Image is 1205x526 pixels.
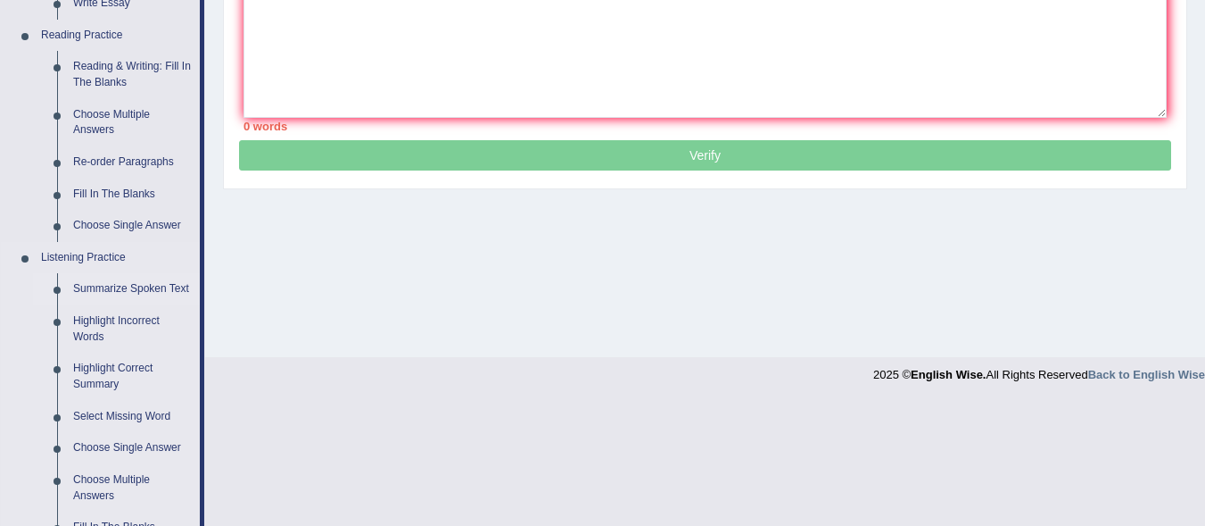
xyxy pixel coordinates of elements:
[65,353,200,400] a: Highlight Correct Summary
[65,273,200,305] a: Summarize Spoken Text
[33,20,200,52] a: Reading Practice
[65,51,200,98] a: Reading & Writing: Fill In The Blanks
[65,464,200,512] a: Choose Multiple Answers
[65,179,200,211] a: Fill In The Blanks
[873,357,1205,383] div: 2025 © All Rights Reserved
[65,401,200,433] a: Select Missing Word
[65,99,200,146] a: Choose Multiple Answers
[65,210,200,242] a: Choose Single Answer
[1088,368,1205,381] a: Back to English Wise
[243,118,1167,135] div: 0 words
[65,432,200,464] a: Choose Single Answer
[33,242,200,274] a: Listening Practice
[65,305,200,353] a: Highlight Incorrect Words
[65,146,200,179] a: Re-order Paragraphs
[911,368,986,381] strong: English Wise.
